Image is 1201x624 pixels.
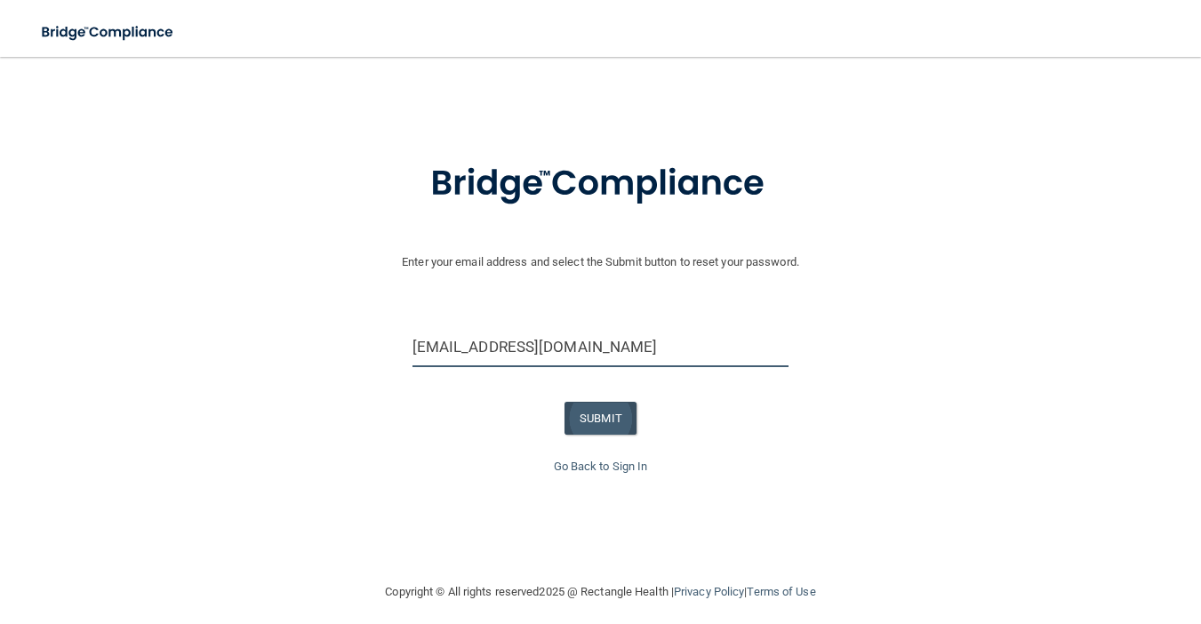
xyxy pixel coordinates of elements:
div: Copyright © All rights reserved 2025 @ Rectangle Health | | [276,564,925,620]
a: Terms of Use [747,585,815,598]
a: Privacy Policy [674,585,744,598]
a: Go Back to Sign In [554,460,648,473]
button: SUBMIT [564,402,637,435]
img: bridge_compliance_login_screen.278c3ca4.svg [394,138,808,230]
iframe: Drift Widget Chat Controller [893,532,1180,603]
img: bridge_compliance_login_screen.278c3ca4.svg [27,14,190,51]
input: Email [412,327,789,367]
